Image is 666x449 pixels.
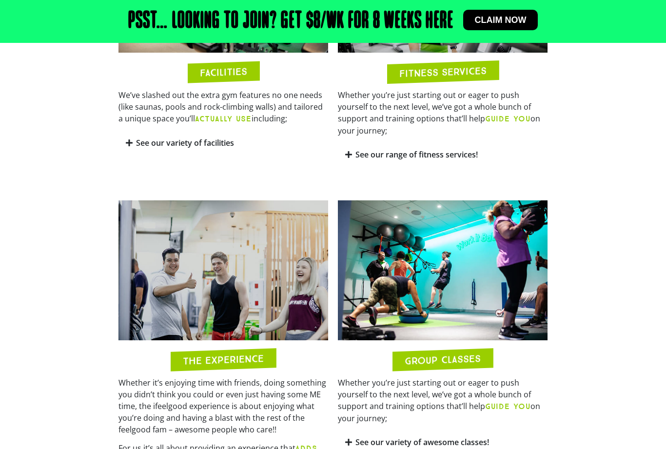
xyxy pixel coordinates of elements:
p: Whether you’re just starting out or eager to push yourself to the next level, we’ve got a whole b... [338,377,548,424]
h2: GROUP CLASSES [405,353,481,366]
b: GUIDE YOU [485,402,530,411]
b: ACTUALLY USE [195,114,252,123]
a: Claim now [463,10,538,30]
a: See our variety of facilities [136,137,234,148]
span: Claim now [475,16,527,24]
p: Whether it’s enjoying time with friends, doing something you didn’t think you could or even just ... [118,377,328,435]
p: Whether you’re just starting out or eager to push yourself to the next level, we’ve got a whole b... [338,89,548,137]
h2: THE EXPERIENCE [183,353,264,366]
b: GUIDE YOU [485,114,530,123]
a: See our variety of awesome classes! [355,437,489,448]
a: See our range of fitness services! [355,149,478,160]
h2: Psst… Looking to join? Get $8/wk for 8 weeks here [128,10,453,33]
p: We’ve slashed out the extra gym features no one needs (like saunas, pools and rock-climbing walls... [118,89,328,125]
h2: FACILITIES [200,66,247,78]
div: See our range of fitness services! [338,143,548,166]
div: See our variety of facilities [118,132,328,155]
h2: FITNESS SERVICES [399,65,487,78]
